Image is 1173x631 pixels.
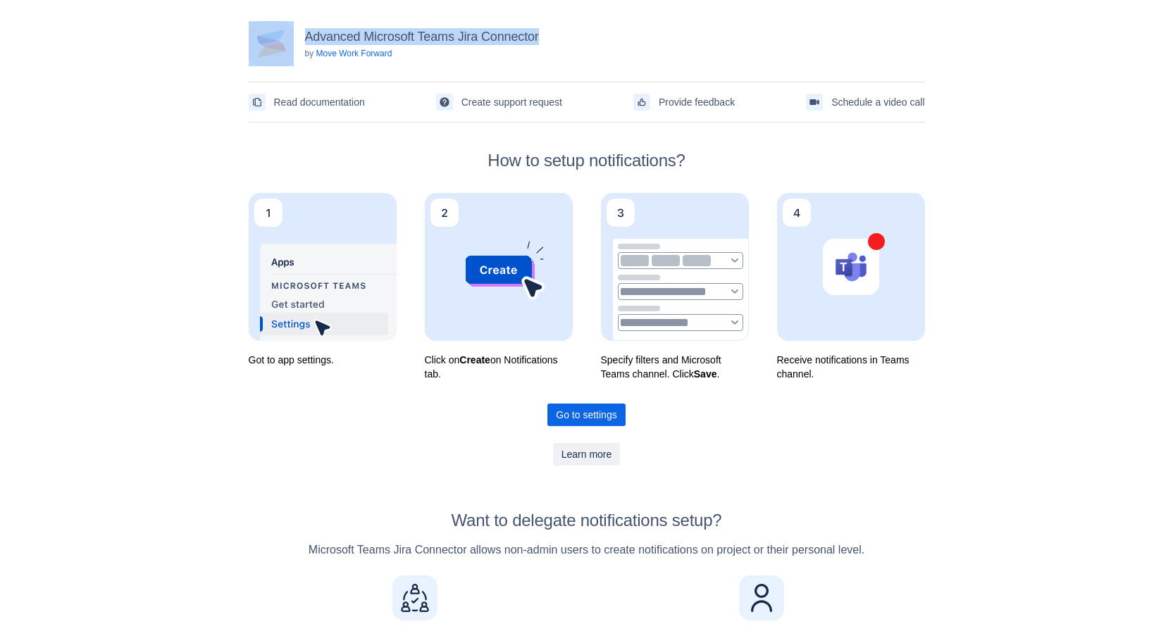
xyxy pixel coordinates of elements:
span: Provide feedback [659,91,735,113]
img: Specify filters and Microsoft Teams channel. Click <b>Save</b>. [601,193,749,341]
p: Receive notifications in Teams channel. [777,353,925,381]
a: Move Work Forward [316,49,392,58]
h2: Want to delegate notifications setup? [249,511,925,530]
img: Receive notifications in Teams channel. [777,193,925,341]
img: Personal notifications [739,575,784,620]
p: Got to app settings. [249,353,397,367]
h3: Advanced Microsoft Teams Jira Connector [305,28,539,45]
a: Provide feedback [633,91,735,113]
span: videoCall [809,96,820,108]
a: Create support request [436,91,562,113]
h2: How to setup notifications? [249,151,925,170]
span: Learn more [561,443,612,466]
a: Read documentation [249,91,365,113]
a: Learn more [553,443,621,466]
span: Create support request [461,91,562,113]
img: Click on <b>Create</b> on Notifications tab. [425,193,573,341]
span: Go to settings [556,404,616,426]
p: Microsoft Teams Jira Connector allows non-admin users to create notifications on project or their... [249,542,925,558]
img: Project level notifications [392,575,437,620]
img: Advanced Microsoft Teams Jira Connector [249,21,294,66]
b: Save [694,368,717,380]
p: by [305,48,539,59]
p: Click on on Notifications tab. [425,353,573,381]
p: Specify filters and Microsoft Teams channel. Click . [601,353,749,381]
span: Read documentation [274,91,365,113]
a: Schedule a video call [806,91,924,113]
img: Got to app settings. [249,193,397,341]
a: Go to settings [547,404,625,426]
b: Create [459,354,490,366]
span: support [439,96,450,108]
span: Schedule a video call [831,91,924,113]
span: documentation [252,96,263,108]
span: feedback [636,96,647,108]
